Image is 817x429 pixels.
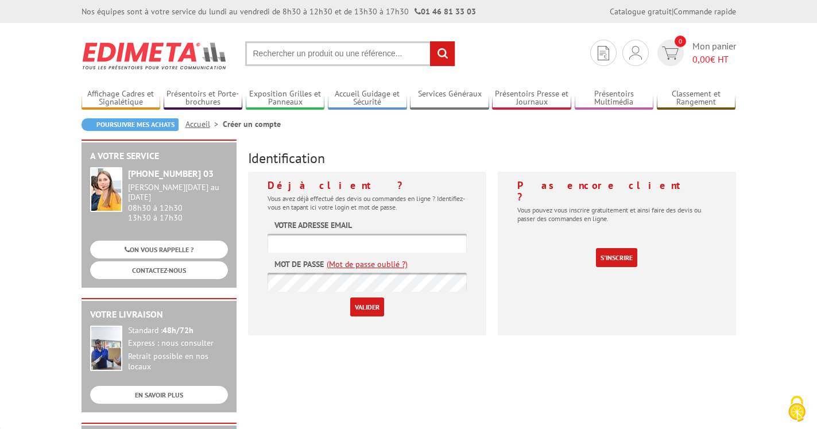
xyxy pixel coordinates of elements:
[128,183,228,222] div: 08h30 à 12h30 13h30 à 17h30
[268,180,467,191] h4: Déjà client ?
[517,180,717,203] h4: Pas encore client ?
[128,326,228,336] div: Standard :
[82,89,161,108] a: Affichage Cadres et Signalétique
[90,310,228,320] h2: Votre livraison
[128,338,228,349] div: Express : nous consulter
[675,36,686,47] span: 0
[657,89,736,108] a: Classement et Rangement
[492,89,571,108] a: Présentoirs Presse et Journaux
[90,386,228,404] a: EN SAVOIR PLUS
[185,119,223,129] a: Accueil
[90,151,228,161] h2: A votre service
[274,219,352,231] label: Votre adresse email
[777,390,817,429] button: Cookies (fenêtre modale)
[248,151,736,166] h3: Identification
[350,297,384,316] input: Valider
[82,34,228,77] img: Edimeta
[245,41,455,66] input: Rechercher un produit ou une référence...
[128,351,228,372] div: Retrait possible en nos locaux
[629,46,642,60] img: devis rapide
[128,168,214,179] strong: [PHONE_NUMBER] 03
[430,41,455,66] input: rechercher
[90,261,228,279] a: CONTACTEZ-NOUS
[598,46,609,60] img: devis rapide
[162,325,193,335] strong: 48h/72h
[415,6,476,17] strong: 01 46 81 33 03
[610,6,672,17] a: Catalogue gratuit
[692,40,736,66] span: Mon panier
[575,89,654,108] a: Présentoirs Multimédia
[662,47,679,60] img: devis rapide
[783,395,811,423] img: Cookies (fenêtre modale)
[517,206,717,223] p: Vous pouvez vous inscrire gratuitement et ainsi faire des devis ou passer des commandes en ligne.
[82,118,179,131] a: Poursuivre mes achats
[82,6,476,17] div: Nos équipes sont à votre service du lundi au vendredi de 8h30 à 12h30 et de 13h30 à 17h30
[610,6,736,17] div: |
[692,53,736,66] span: € HT
[90,326,122,371] img: widget-livraison.jpg
[128,183,228,202] div: [PERSON_NAME][DATE] au [DATE]
[90,167,122,212] img: widget-service.jpg
[328,89,407,108] a: Accueil Guidage et Sécurité
[655,40,736,66] a: devis rapide 0 Mon panier 0,00€ HT
[692,53,710,65] span: 0,00
[90,241,228,258] a: ON VOUS RAPPELLE ?
[673,6,736,17] a: Commande rapide
[164,89,243,108] a: Présentoirs et Porte-brochures
[410,89,489,108] a: Services Généraux
[246,89,325,108] a: Exposition Grilles et Panneaux
[223,118,281,130] li: Créer un compte
[274,258,324,270] label: Mot de passe
[596,248,637,267] a: S'inscrire
[327,258,408,270] a: (Mot de passe oublié ?)
[268,194,467,211] p: Vous avez déjà effectué des devis ou commandes en ligne ? Identifiez-vous en tapant ici votre log...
